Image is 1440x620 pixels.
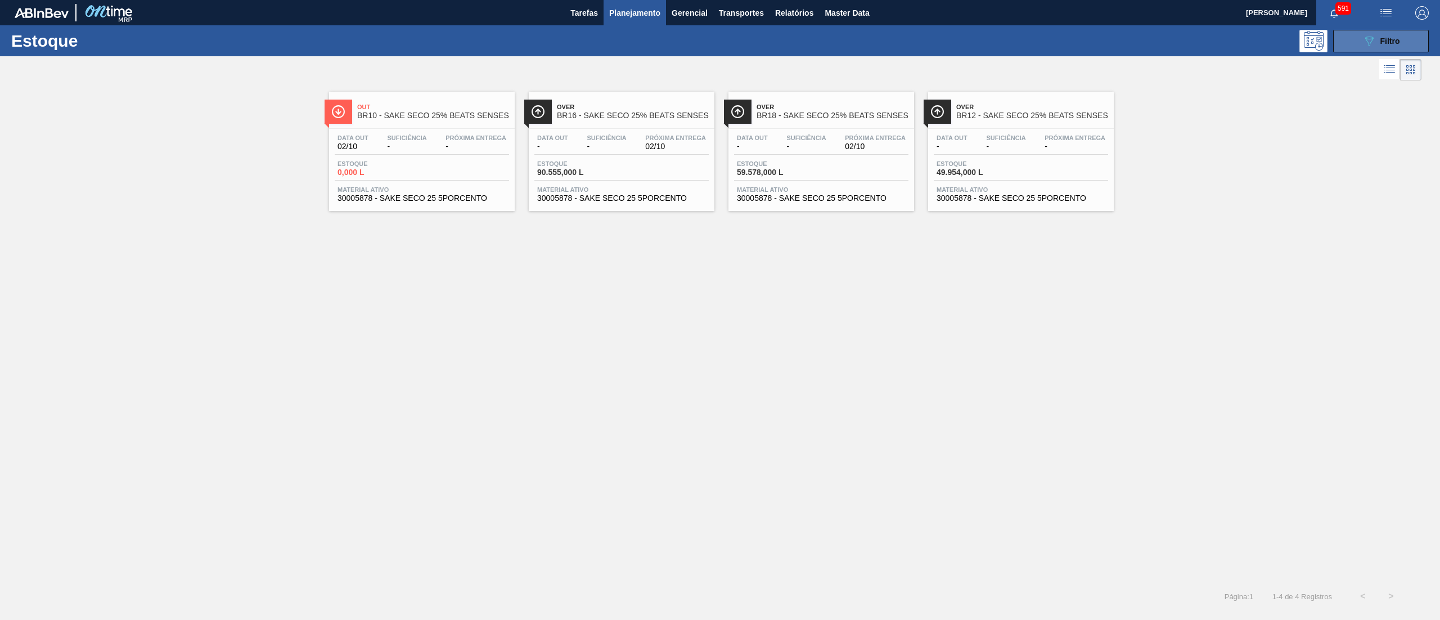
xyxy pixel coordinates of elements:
[920,83,1119,211] a: ÍconeOverBR12 - SAKE SECO 25% BEATS SENSESData out-Suficiência-Próxima Entrega-Estoque49.954,000 ...
[937,160,1015,167] span: Estoque
[956,111,1108,120] span: BR12 - SAKE SECO 25% BEATS SENSES
[520,83,720,211] a: ÍconeOverBR16 - SAKE SECO 25% BEATS SENSESData out-Suficiência-Próxima Entrega02/10Estoque90.555,...
[737,194,906,203] span: 30005878 - SAKE SECO 25 5PORCENTO
[537,186,706,193] span: Material ativo
[537,142,568,151] span: -
[757,111,908,120] span: BR18 - SAKE SECO 25% BEATS SENSES
[15,8,69,18] img: TNhmsLtSVTkK8tSr43FrP2fwEKptu5GPRR3wAAAABJRU5ErkJggg==
[337,142,368,151] span: 02/10
[737,142,768,151] span: -
[1270,592,1332,601] span: 1 - 4 de 4 Registros
[1045,134,1105,141] span: Próxima Entrega
[930,105,944,119] img: Ícone
[1045,142,1105,151] span: -
[645,142,706,151] span: 02/10
[1379,6,1393,20] img: userActions
[537,194,706,203] span: 30005878 - SAKE SECO 25 5PORCENTO
[1379,59,1400,80] div: Visão em Lista
[1400,59,1421,80] div: Visão em Cards
[937,142,967,151] span: -
[331,105,345,119] img: Ícone
[337,186,506,193] span: Material ativo
[445,142,506,151] span: -
[387,134,426,141] span: Suficiência
[757,104,908,110] span: Over
[1377,582,1405,610] button: >
[956,104,1108,110] span: Over
[645,134,706,141] span: Próxima Entrega
[845,134,906,141] span: Próxima Entrega
[11,34,186,47] h1: Estoque
[587,142,626,151] span: -
[570,6,598,20] span: Tarefas
[1299,30,1327,52] div: Pogramando: nenhum usuário selecionado
[337,168,416,177] span: 0,000 L
[1415,6,1429,20] img: Logout
[672,6,708,20] span: Gerencial
[1349,582,1377,610] button: <
[937,194,1105,203] span: 30005878 - SAKE SECO 25 5PORCENTO
[1316,5,1352,21] button: Notificações
[986,142,1025,151] span: -
[337,160,416,167] span: Estoque
[825,6,869,20] span: Master Data
[786,142,826,151] span: -
[337,194,506,203] span: 30005878 - SAKE SECO 25 5PORCENTO
[1380,37,1400,46] span: Filtro
[357,104,509,110] span: Out
[321,83,520,211] a: ÍconeOutBR10 - SAKE SECO 25% BEATS SENSESData out02/10Suficiência-Próxima Entrega-Estoque0,000 LM...
[587,134,626,141] span: Suficiência
[986,134,1025,141] span: Suficiência
[719,6,764,20] span: Transportes
[731,105,745,119] img: Ícone
[557,104,709,110] span: Over
[775,6,813,20] span: Relatórios
[557,111,709,120] span: BR16 - SAKE SECO 25% BEATS SENSES
[937,186,1105,193] span: Material ativo
[737,168,816,177] span: 59.578,000 L
[1333,30,1429,52] button: Filtro
[720,83,920,211] a: ÍconeOverBR18 - SAKE SECO 25% BEATS SENSESData out-Suficiência-Próxima Entrega02/10Estoque59.578,...
[445,134,506,141] span: Próxima Entrega
[845,142,906,151] span: 02/10
[937,168,1015,177] span: 49.954,000 L
[1225,592,1253,601] span: Página : 1
[737,134,768,141] span: Data out
[357,111,509,120] span: BR10 - SAKE SECO 25% BEATS SENSES
[1335,2,1351,15] span: 591
[387,142,426,151] span: -
[786,134,826,141] span: Suficiência
[337,134,368,141] span: Data out
[537,168,616,177] span: 90.555,000 L
[737,160,816,167] span: Estoque
[537,160,616,167] span: Estoque
[937,134,967,141] span: Data out
[531,105,545,119] img: Ícone
[737,186,906,193] span: Material ativo
[609,6,660,20] span: Planejamento
[537,134,568,141] span: Data out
